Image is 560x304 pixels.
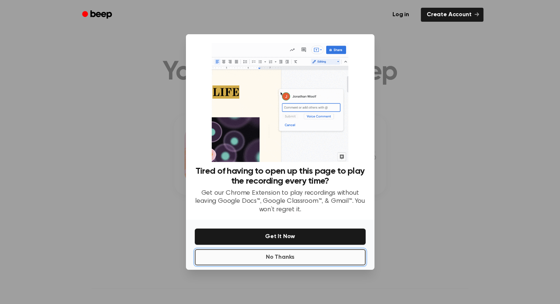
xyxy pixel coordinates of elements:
a: Create Account [421,8,483,22]
a: Log in [385,6,416,23]
img: Beep extension in action [212,43,348,162]
a: Beep [77,8,119,22]
p: Get our Chrome Extension to play recordings without leaving Google Docs™, Google Classroom™, & Gm... [195,189,366,214]
button: No Thanks [195,249,366,265]
button: Get It Now [195,229,366,245]
h3: Tired of having to open up this page to play the recording every time? [195,166,366,186]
